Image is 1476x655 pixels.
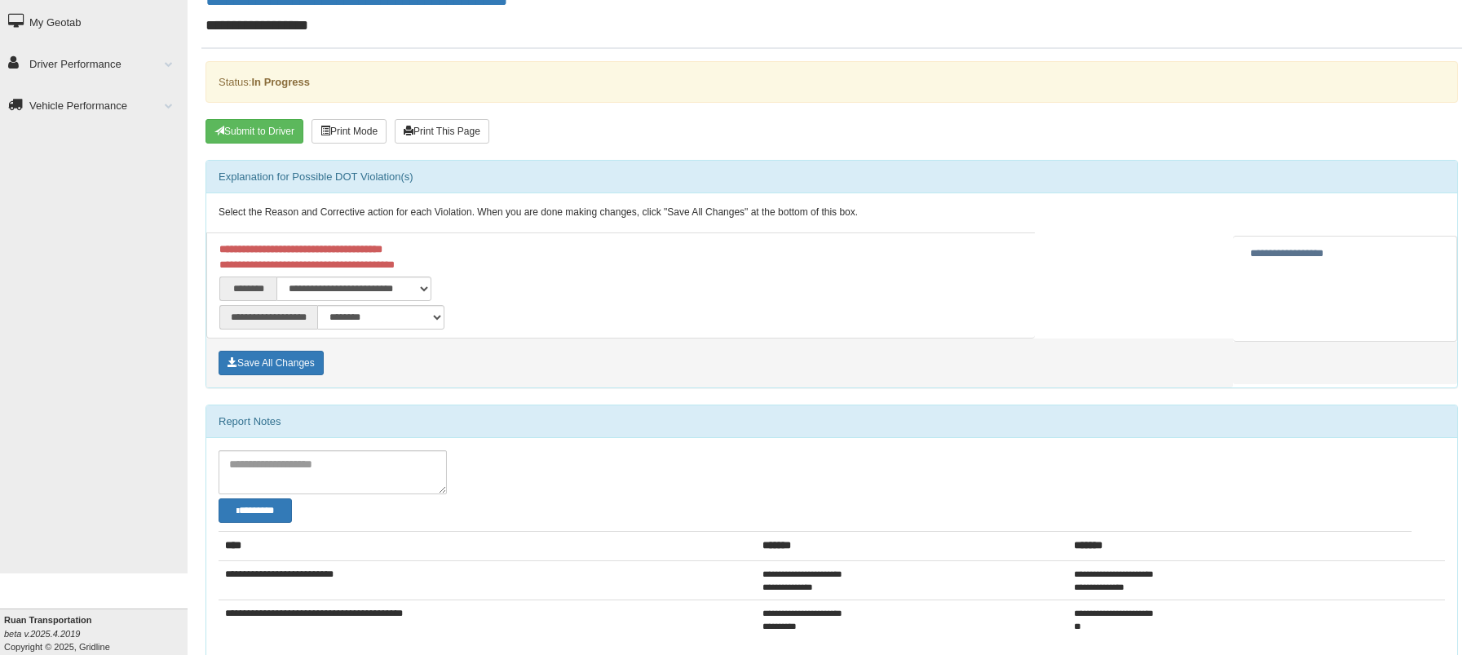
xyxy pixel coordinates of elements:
[251,76,310,88] strong: In Progress
[395,119,489,144] button: Print This Page
[4,613,188,653] div: Copyright © 2025, Gridline
[206,405,1457,438] div: Report Notes
[205,119,303,144] button: Submit To Driver
[219,351,324,375] button: Save
[4,615,92,625] b: Ruan Transportation
[206,161,1457,193] div: Explanation for Possible DOT Violation(s)
[205,61,1458,103] div: Status:
[4,629,80,639] i: beta v.2025.4.2019
[219,498,292,523] button: Change Filter Options
[206,193,1457,232] div: Select the Reason and Corrective action for each Violation. When you are done making changes, cli...
[312,119,387,144] button: Print Mode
